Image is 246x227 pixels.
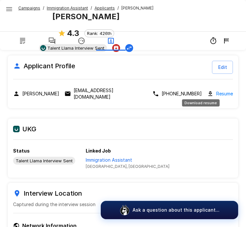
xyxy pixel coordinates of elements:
p: Ask a question about this applicant... [132,207,220,213]
span: / [117,5,119,11]
p: [EMAIL_ADDRESS][DOMAIN_NAME] [74,87,147,100]
button: Ask a question about this applicant... [101,201,238,219]
p: Captured during the interview session [13,201,233,208]
b: [PERSON_NAME] [52,12,120,21]
div: 17m 23s [209,37,217,45]
b: Status [13,148,30,154]
h6: Interview Location [13,188,233,199]
u: Campaigns [18,6,40,10]
p: [PERSON_NAME] [22,90,59,97]
span: [GEOGRAPHIC_DATA], [GEOGRAPHIC_DATA] [86,163,169,170]
div: Download resume [182,99,220,106]
div: View profile in UKG [13,157,75,165]
u: Applicants [95,6,115,10]
h6: UKG [13,124,233,134]
p: [PHONE_NUMBER] [162,90,202,97]
img: logo_glasses@2x.png [119,205,130,215]
a: Resume [216,90,233,97]
span: / [43,5,44,11]
span: Talent Llama Interview Sent [13,158,75,163]
u: Immigration Assistant [47,6,88,10]
button: Edit [212,61,233,74]
span: / [91,5,92,11]
h6: Applicant Profile [13,61,75,71]
div: Click to copy [13,90,59,97]
div: Click to copy [64,87,147,100]
button: Change Stage [125,44,133,52]
img: ukg_logo.jpeg [13,126,20,132]
span: Rank: 426th [85,31,114,36]
p: Immigration Assistant [86,157,169,163]
a: View job in UKG [86,157,169,170]
b: 4.3 [67,28,79,38]
div: Download resume [207,90,233,97]
span: [PERSON_NAME] [121,5,153,11]
div: 9/9 1:28 PM [222,37,230,45]
b: Linked Job [86,148,111,154]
